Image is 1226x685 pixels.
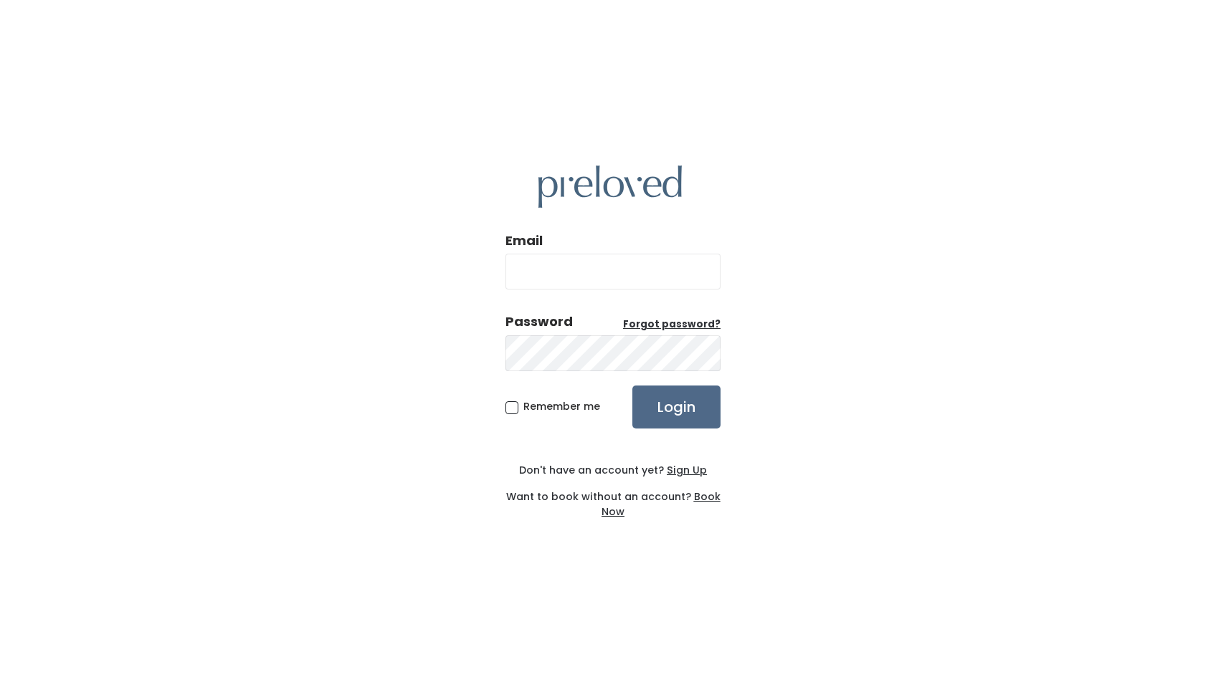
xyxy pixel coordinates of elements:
span: Remember me [523,399,600,413]
a: Sign Up [664,463,707,477]
u: Forgot password? [623,317,721,331]
a: Forgot password? [623,317,721,332]
u: Sign Up [667,463,707,477]
input: Login [632,385,721,428]
div: Want to book without an account? [505,478,721,519]
div: Don't have an account yet? [505,463,721,478]
div: Password [505,312,573,331]
img: preloved logo [538,166,682,208]
label: Email [505,231,543,250]
a: Book Now [602,489,721,519]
